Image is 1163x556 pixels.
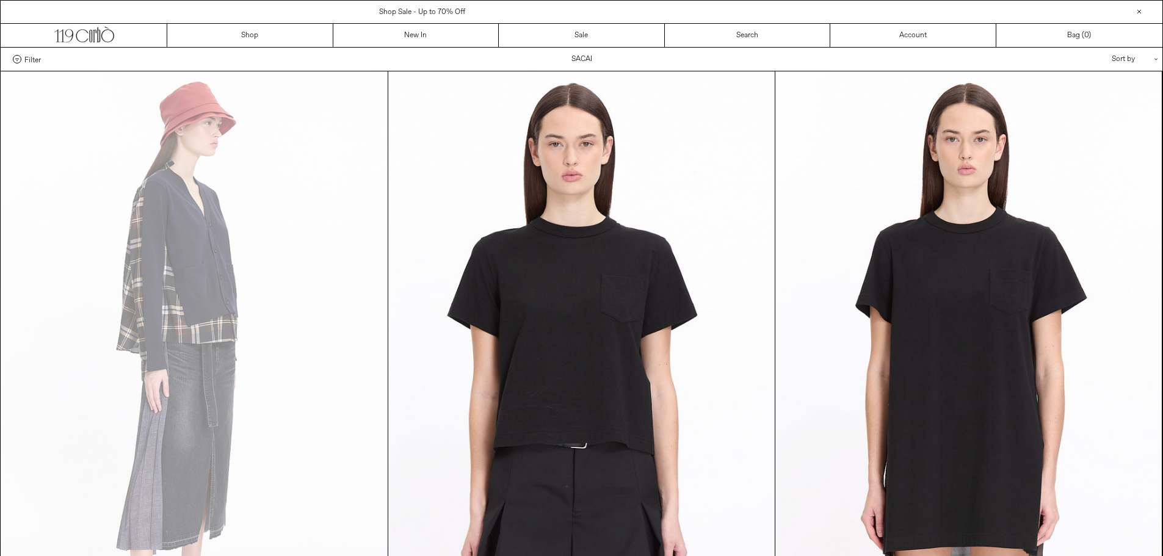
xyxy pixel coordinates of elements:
[379,7,465,17] a: Shop Sale - Up to 70% Off
[830,24,996,47] a: Account
[499,24,665,47] a: Sale
[167,24,333,47] a: Shop
[1084,30,1091,41] span: )
[996,24,1162,47] a: Bag ()
[665,24,831,47] a: Search
[333,24,499,47] a: New In
[1040,48,1150,71] div: Sort by
[24,55,41,63] span: Filter
[1084,31,1089,40] span: 0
